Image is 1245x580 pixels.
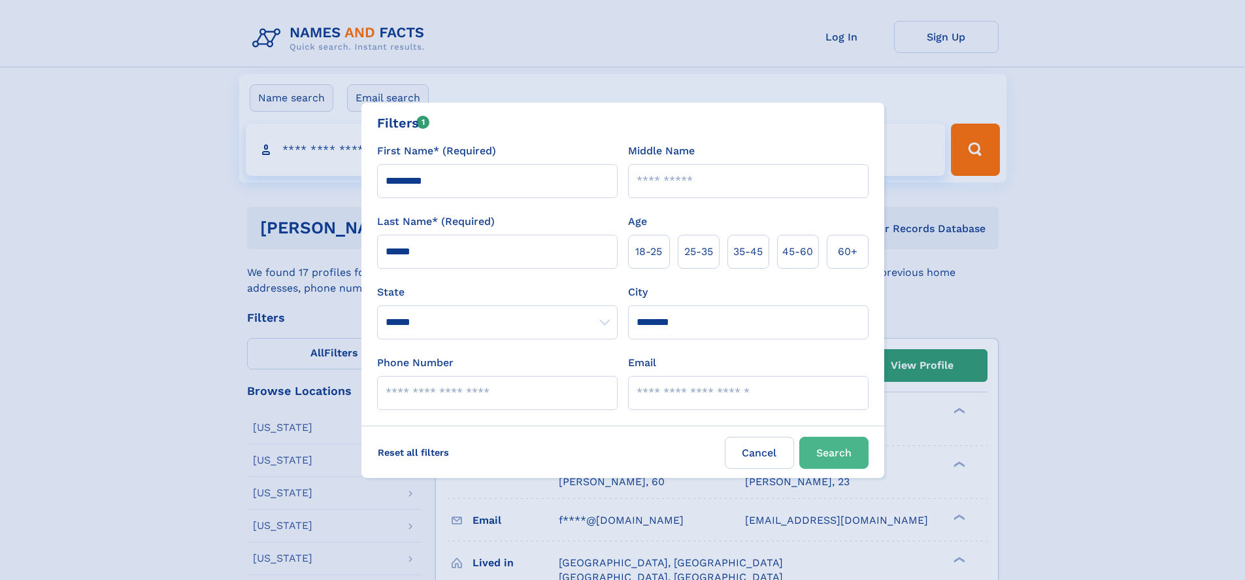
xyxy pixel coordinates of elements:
label: Middle Name [628,143,695,159]
label: Last Name* (Required) [377,214,495,230]
button: Search [799,437,869,469]
label: Email [628,355,656,371]
div: Filters [377,113,430,133]
span: 60+ [838,244,857,260]
label: Phone Number [377,355,454,371]
label: City [628,284,648,300]
label: State [377,284,618,300]
span: 25‑35 [684,244,713,260]
label: Reset all filters [369,437,457,468]
span: 18‑25 [635,244,662,260]
label: Cancel [725,437,794,469]
span: 45‑60 [782,244,813,260]
label: Age [628,214,647,230]
span: 35‑45 [733,244,763,260]
label: First Name* (Required) [377,143,496,159]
